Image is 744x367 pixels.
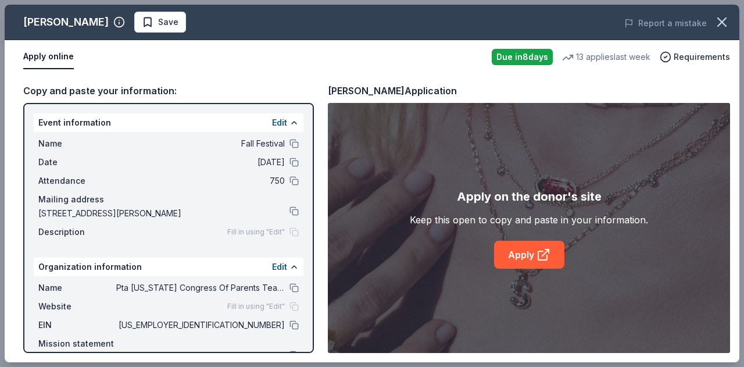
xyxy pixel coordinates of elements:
button: Requirements [660,50,730,64]
span: Attendance [38,174,116,188]
span: [STREET_ADDRESS][PERSON_NAME] [38,206,289,220]
div: Mailing address [38,193,299,206]
button: Edit [272,260,287,274]
span: Description [38,225,116,239]
span: Fall Festival [116,137,285,151]
div: 13 applies last week [562,50,650,64]
button: Report a mistake [624,16,707,30]
span: Save [158,15,178,29]
div: [PERSON_NAME] Application [328,83,457,98]
span: Website [38,300,116,313]
div: Keep this open to copy and paste in your information. [410,213,648,227]
button: Apply online [23,45,74,69]
span: Pta [US_STATE] Congress Of Parents Teachers & Students Inc [116,281,285,295]
div: Copy and paste your information: [23,83,314,98]
span: Fill in using "Edit" [227,302,285,311]
span: Fill in using "Edit" [227,227,285,237]
div: Mission statement [38,337,299,351]
span: [US_EMPLOYER_IDENTIFICATION_NUMBER] [116,318,285,332]
span: EIN [38,318,116,332]
button: Save [134,12,186,33]
span: Name [38,281,116,295]
span: 750 [116,174,285,188]
span: [DATE] [116,155,285,169]
span: Requirements [674,50,730,64]
div: Organization information [34,258,303,276]
div: Event information [34,113,303,132]
div: Due in 8 days [492,49,553,65]
span: Date [38,155,116,169]
a: Apply [494,241,564,269]
div: [PERSON_NAME] [23,13,109,31]
button: Edit [272,116,287,130]
span: Name [38,137,116,151]
div: Apply on the donor's site [457,187,602,206]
